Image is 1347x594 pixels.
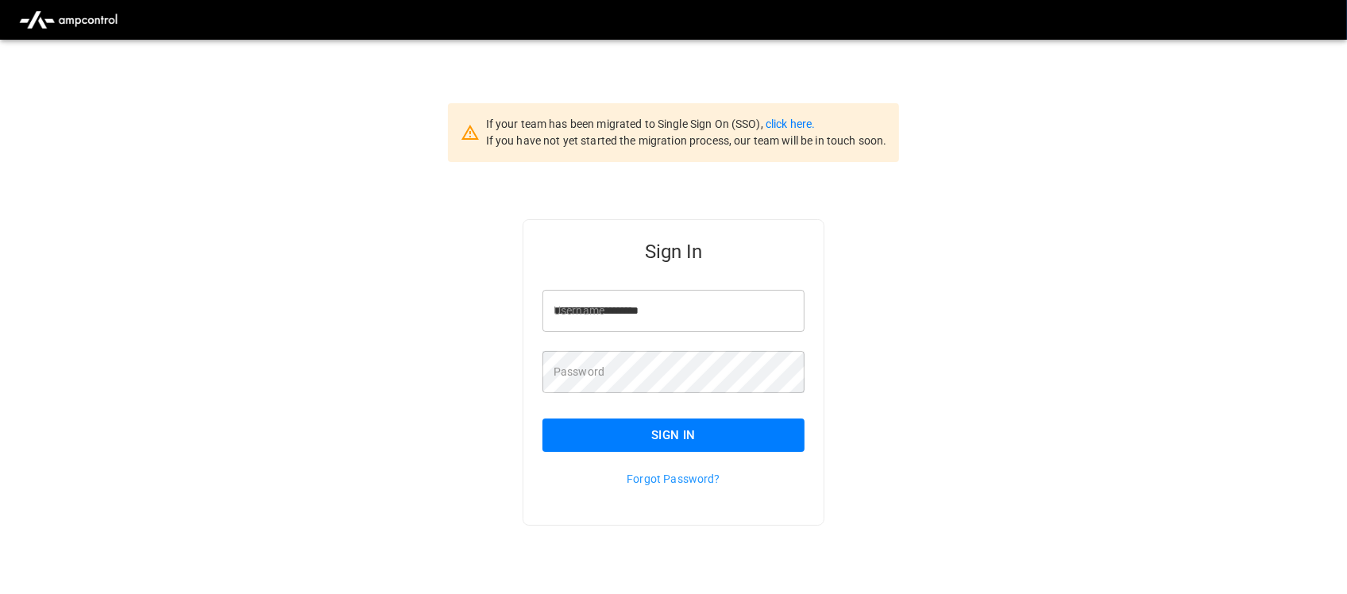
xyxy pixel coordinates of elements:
[542,418,805,452] button: Sign In
[542,471,805,487] p: Forgot Password?
[13,5,124,35] img: ampcontrol.io logo
[542,239,805,264] h5: Sign In
[486,134,887,147] span: If you have not yet started the migration process, our team will be in touch soon.
[766,118,815,130] a: click here.
[486,118,766,130] span: If your team has been migrated to Single Sign On (SSO),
